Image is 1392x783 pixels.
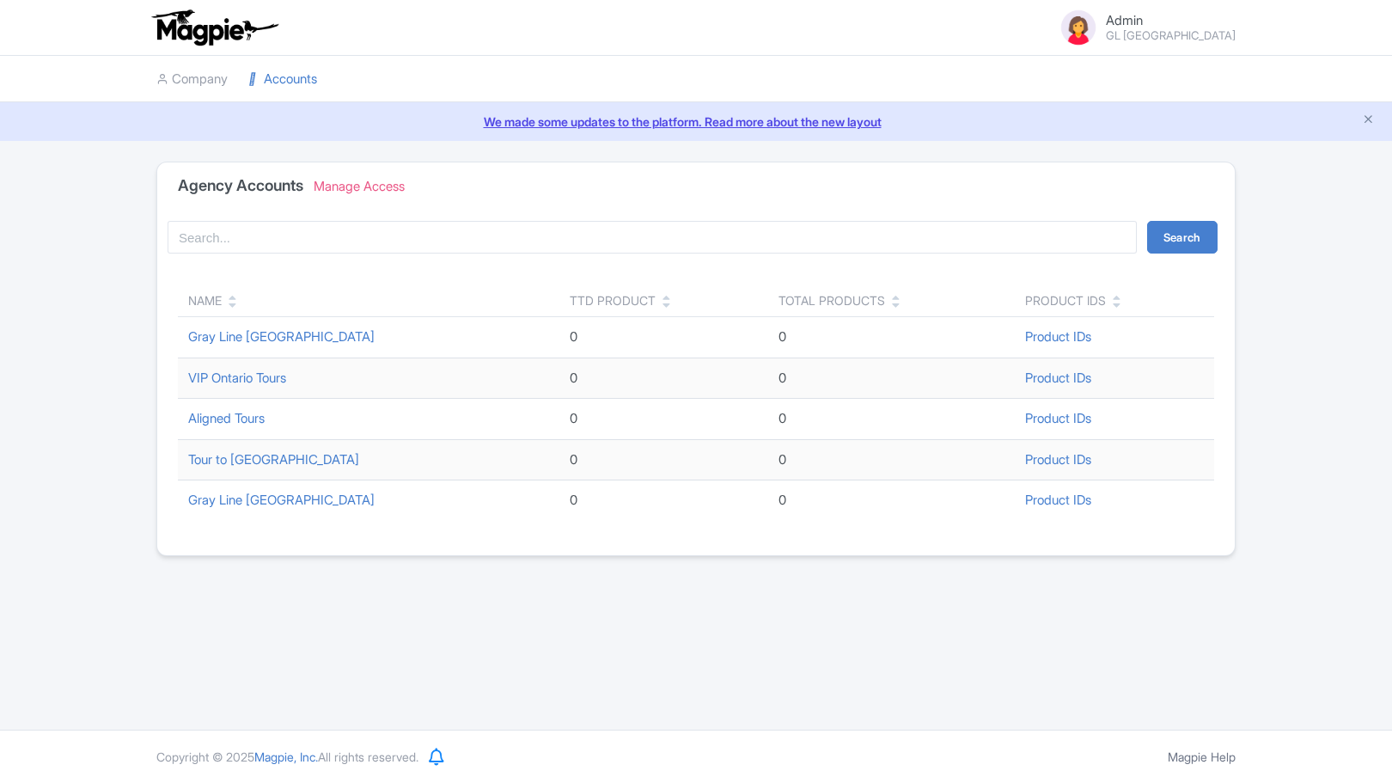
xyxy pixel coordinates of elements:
a: Manage Access [314,178,405,194]
img: logo-ab69f6fb50320c5b225c76a69d11143b.png [148,9,281,46]
td: 0 [559,480,768,521]
a: VIP Ontario Tours [188,370,286,386]
input: Search... [168,221,1137,254]
a: Gray Line [GEOGRAPHIC_DATA] [188,492,375,508]
td: 0 [559,317,768,358]
div: Copyright © 2025 All rights reserved. [146,748,429,766]
img: avatar_key_member-9c1dde93af8b07d7383eb8b5fb890c87.png [1058,7,1099,48]
td: 0 [768,480,1015,521]
a: Company [156,56,228,103]
td: 0 [559,399,768,440]
a: Product IDs [1025,410,1091,426]
a: Magpie Help [1168,749,1236,764]
div: Product IDs [1025,291,1106,309]
a: Product IDs [1025,492,1091,508]
span: Admin [1106,12,1143,28]
td: 0 [768,439,1015,480]
td: 0 [768,317,1015,358]
a: Tour to [GEOGRAPHIC_DATA] [188,451,359,468]
td: 0 [768,358,1015,399]
div: Name [188,291,222,309]
div: Total Products [778,291,885,309]
a: Accounts [248,56,317,103]
a: We made some updates to the platform. Read more about the new layout [10,113,1382,131]
button: Close announcement [1362,111,1375,131]
td: 0 [768,399,1015,440]
button: Search [1147,221,1218,254]
a: Gray Line [GEOGRAPHIC_DATA] [188,328,375,345]
td: 0 [559,358,768,399]
a: Aligned Tours [188,410,265,426]
small: GL [GEOGRAPHIC_DATA] [1106,30,1236,41]
a: Admin GL [GEOGRAPHIC_DATA] [1047,7,1236,48]
td: 0 [559,439,768,480]
a: Product IDs [1025,328,1091,345]
a: Product IDs [1025,451,1091,468]
div: TTD Product [570,291,656,309]
a: Product IDs [1025,370,1091,386]
span: Magpie, Inc. [254,749,318,764]
h4: Agency Accounts [178,177,303,197]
